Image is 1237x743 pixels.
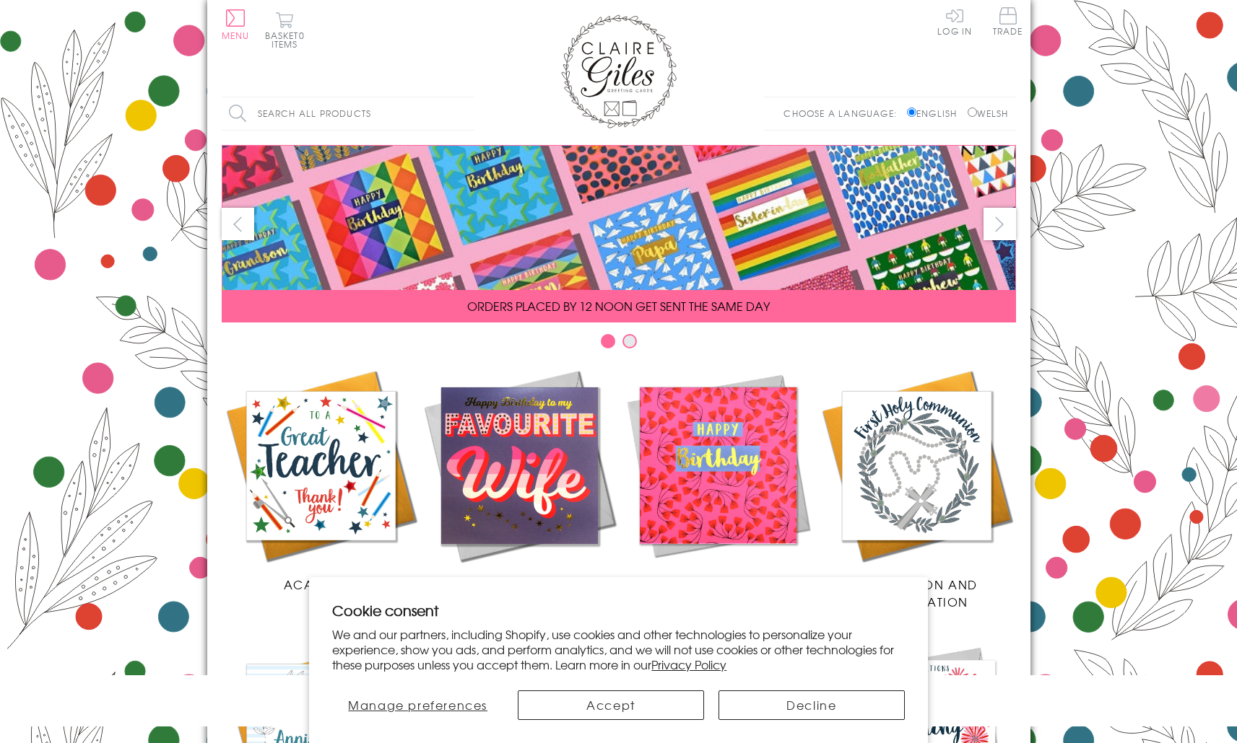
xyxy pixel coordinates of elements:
[619,366,817,593] a: Birthdays
[284,576,358,593] span: Academic
[467,297,770,315] span: ORDERS PLACED BY 12 NOON GET SENT THE SAME DAY
[817,366,1016,610] a: Communion and Confirmation
[968,107,1009,120] label: Welsh
[222,29,250,42] span: Menu
[222,9,250,40] button: Menu
[784,107,904,120] p: Choose a language:
[332,627,905,672] p: We and our partners, including Shopify, use cookies and other technologies to personalize your ex...
[472,576,566,593] span: New Releases
[622,334,637,348] button: Carousel Page 2
[719,690,905,720] button: Decline
[993,7,1023,35] span: Trade
[222,333,1016,356] div: Carousel Pagination
[907,107,916,117] input: English
[601,334,615,348] button: Carousel Page 1 (Current Slide)
[332,690,503,720] button: Manage preferences
[907,107,964,120] label: English
[222,366,420,593] a: Academic
[937,7,972,35] a: Log In
[968,107,977,117] input: Welsh
[561,14,677,128] img: Claire Giles Greetings Cards
[420,366,619,593] a: New Releases
[518,690,704,720] button: Accept
[683,576,752,593] span: Birthdays
[222,97,474,130] input: Search all products
[984,208,1016,240] button: next
[855,576,978,610] span: Communion and Confirmation
[348,696,487,713] span: Manage preferences
[651,656,726,673] a: Privacy Policy
[460,97,474,130] input: Search
[332,600,905,620] h2: Cookie consent
[222,208,254,240] button: prev
[993,7,1023,38] a: Trade
[265,12,305,48] button: Basket0 items
[272,29,305,50] span: 0 items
